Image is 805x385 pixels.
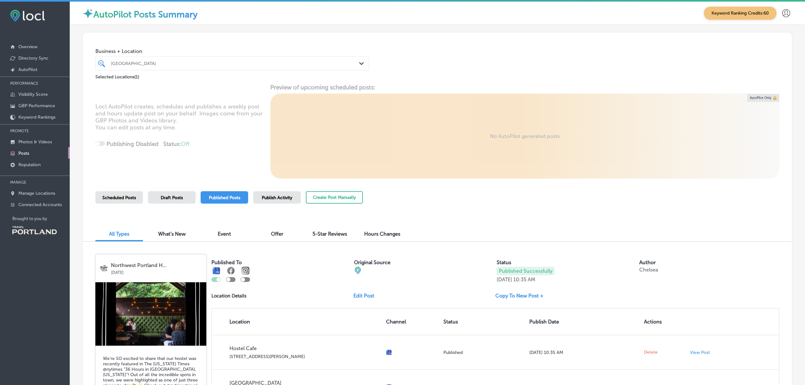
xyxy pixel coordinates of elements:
div: [GEOGRAPHIC_DATA] [111,61,360,66]
img: 4154b83c-5726-4885-8082-e575ad19b9271.jpg [95,282,206,346]
span: Event [218,231,231,237]
span: Delete [644,349,658,355]
span: Hours Changes [364,231,400,237]
img: fda3e92497d09a02dc62c9cd864e3231.png [10,10,45,22]
p: Northwest Portland H... [111,263,202,268]
img: cba84b02adce74ede1fb4a8549a95eca.png [354,267,362,274]
th: Publish Date [527,309,641,335]
th: Channel [383,309,441,335]
p: Overview [18,44,37,49]
th: Actions [641,309,687,335]
label: Author [639,259,656,265]
p: Published [443,350,524,355]
label: Status [497,259,511,265]
span: 5-Star Reviews [312,231,347,237]
p: Posts [18,151,29,156]
p: Photos & Videos [18,139,52,145]
span: What's New [158,231,186,237]
p: Brought to you by [12,216,70,221]
p: Manage Locations [18,191,55,196]
p: Selected Locations ( 1 ) [95,72,139,80]
label: AutoPilot Posts Summary [93,9,197,20]
th: Location [212,309,383,335]
th: Status [441,309,527,335]
p: [DATE] [111,268,202,275]
p: Directory Sync [18,55,48,61]
p: Chelsea [639,267,658,273]
p: Reputation [18,162,41,167]
span: All Types [109,231,129,237]
p: Visibility Score [18,92,48,97]
p: AutoPilot [18,67,37,72]
span: Published Posts [209,195,240,200]
label: Original Source [354,259,390,265]
span: Publish Activity [262,195,292,200]
img: logo [100,264,108,272]
button: Create Post Manually [306,191,363,204]
p: Published Successfully [497,267,555,275]
p: Location Details [211,293,247,299]
span: Offer [271,231,283,237]
p: [STREET_ADDRESS][PERSON_NAME] [229,354,381,359]
p: Keyword Rankings [18,114,55,120]
p: Hostel Cafe [229,345,381,351]
span: Scheduled Posts [102,195,136,200]
img: Travel Portland [12,226,57,234]
p: View Post [690,350,710,355]
p: [DATE] 10:35 AM [529,350,639,355]
span: Draft Posts [161,195,183,200]
img: autopilot-icon [82,8,93,19]
a: View Post [690,350,731,355]
p: [DATE] [497,277,512,283]
span: Keyword Ranking Credits: 60 [704,7,776,20]
p: 10:35 AM [513,277,535,283]
a: Edit Post [353,293,379,299]
span: Business + Location [95,48,369,54]
label: Published To [211,259,242,265]
p: Connected Accounts [18,202,62,207]
a: Copy To New Post + [495,293,549,299]
p: GBP Performance [18,103,55,108]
